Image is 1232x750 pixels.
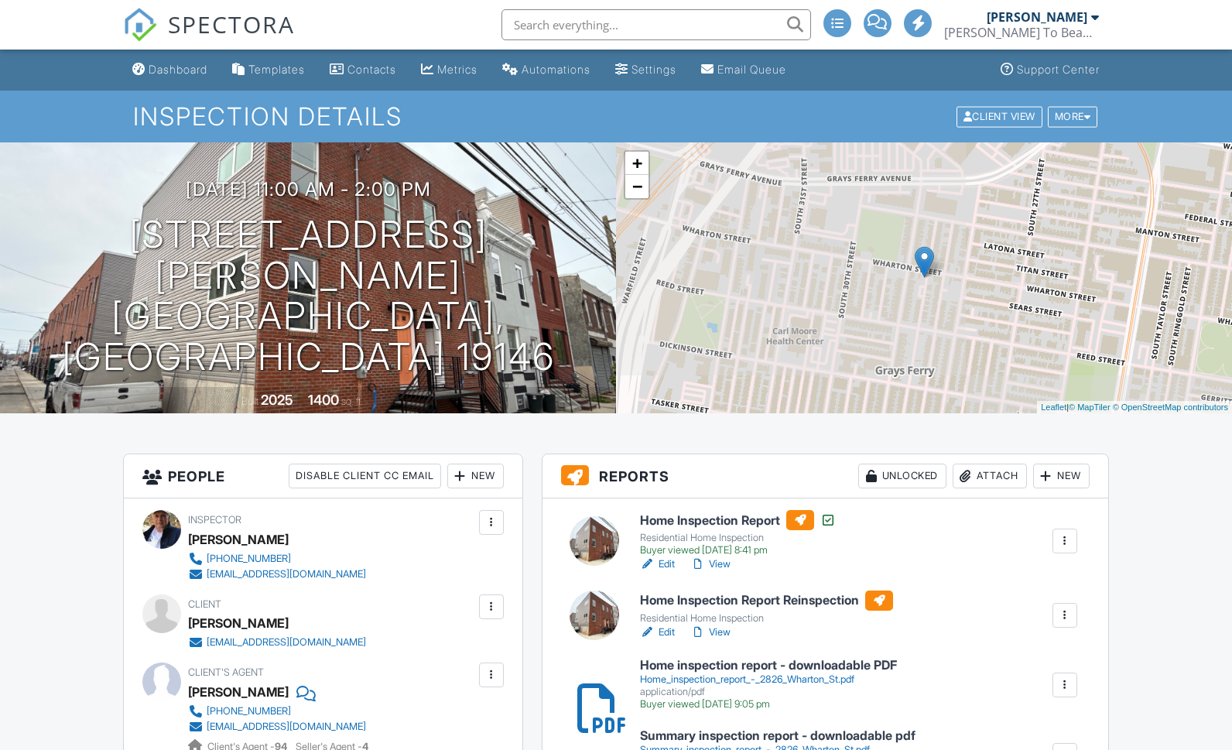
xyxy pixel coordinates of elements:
h1: [STREET_ADDRESS][PERSON_NAME] [GEOGRAPHIC_DATA], [GEOGRAPHIC_DATA] 19146 [25,214,591,378]
div: More [1048,106,1098,127]
div: New [1033,464,1090,488]
a: © OpenStreetMap contributors [1113,402,1228,412]
a: Support Center [994,56,1106,84]
div: Residential Home Inspection [640,612,893,625]
div: Support Center [1017,63,1100,76]
div: Residential Home Inspection [640,532,836,544]
a: Edit [640,625,675,640]
div: [PERSON_NAME] [987,9,1087,25]
a: View [690,625,731,640]
div: | [1037,401,1232,414]
a: Home Inspection Report Residential Home Inspection Buyer viewed [DATE] 8:41 pm [640,510,836,557]
div: Email Queue [717,63,786,76]
div: Contacts [347,63,396,76]
div: Buyer viewed [DATE] 8:41 pm [640,544,836,557]
a: Edit [640,557,675,572]
span: SPECTORA [168,8,295,40]
h3: People [124,454,522,498]
h3: [DATE] 11:00 am - 2:00 pm [186,179,431,200]
div: Disable Client CC Email [289,464,441,488]
div: application/pdf [640,686,897,698]
a: Email Queue [695,56,792,84]
span: Client [188,598,221,610]
a: [EMAIL_ADDRESS][DOMAIN_NAME] [188,719,366,735]
h6: Home Inspection Report Reinspection [640,591,893,611]
div: Settings [631,63,676,76]
div: [EMAIL_ADDRESS][DOMAIN_NAME] [207,721,366,733]
h6: Summary inspection report - downloadable pdf [640,729,915,743]
span: Client's Agent [188,666,264,678]
a: SPECTORA [123,21,295,53]
div: 1400 [308,392,339,408]
a: Contacts [323,56,402,84]
div: [EMAIL_ADDRESS][DOMAIN_NAME] [207,568,366,580]
div: Buyer viewed [DATE] 9:05 pm [640,698,897,711]
div: New [447,464,504,488]
div: Unlocked [858,464,946,488]
a: [EMAIL_ADDRESS][DOMAIN_NAME] [188,567,366,582]
a: Client View [955,110,1046,122]
img: The Best Home Inspection Software - Spectora [123,8,157,42]
a: Dashboard [126,56,214,84]
a: [PHONE_NUMBER] [188,704,366,719]
input: Search everything... [501,9,811,40]
a: [PERSON_NAME] [188,680,289,704]
a: Automations (Advanced) [496,56,597,84]
h1: Inspection Details [133,103,1099,130]
a: Home inspection report - downloadable PDF Home_inspection_report_-_2826_Wharton_St.pdf applicatio... [640,659,897,711]
div: Attach [953,464,1027,488]
div: Client View [957,106,1042,127]
span: Inspector [188,514,241,526]
div: Metrics [437,63,477,76]
h3: Reports [542,454,1108,498]
a: Templates [226,56,311,84]
div: [EMAIL_ADDRESS][DOMAIN_NAME] [207,636,366,649]
div: Dashboard [149,63,207,76]
div: Automations [522,63,590,76]
a: View [690,557,731,572]
div: Home_inspection_report_-_2826_Wharton_St.pdf [640,673,897,686]
div: [PHONE_NUMBER] [207,705,291,717]
h6: Home inspection report - downloadable PDF [640,659,897,673]
div: 2025 [261,392,293,408]
a: [PHONE_NUMBER] [188,551,366,567]
a: Zoom out [625,175,649,198]
a: © MapTiler [1069,402,1111,412]
div: [PERSON_NAME] [188,528,289,551]
a: [EMAIL_ADDRESS][DOMAIN_NAME] [188,635,366,650]
h6: Home Inspection Report [640,510,836,530]
a: Settings [609,56,683,84]
span: Built [241,396,258,407]
a: Zoom in [625,152,649,175]
a: Leaflet [1041,402,1066,412]
div: [PHONE_NUMBER] [207,553,291,565]
span: sq. ft. [341,396,363,407]
div: [PERSON_NAME] [188,611,289,635]
div: Templates [248,63,305,76]
a: Metrics [415,56,484,84]
div: Batten To Beam Inspections, LLC [944,25,1099,40]
a: Home Inspection Report Reinspection Residential Home Inspection [640,591,893,625]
